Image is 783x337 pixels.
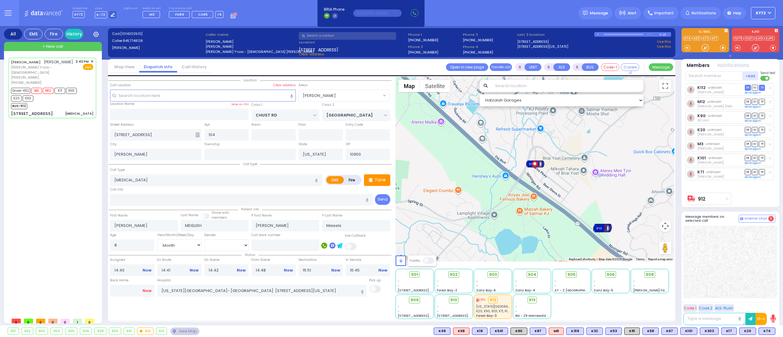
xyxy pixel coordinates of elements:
[752,99,758,105] span: SO
[681,30,729,35] label: KJ EMS...
[299,90,390,101] span: VYOEL MOSHE
[284,268,293,273] a: Now
[251,233,280,238] label: Call back number
[654,10,674,16] span: Important
[697,104,751,109] span: Moshe Mier Silberstein
[143,268,151,273] a: Now
[607,272,615,278] span: 906
[123,38,143,43] span: 8457748128
[273,83,296,88] label: Clear address
[434,328,451,335] div: BLS
[72,11,85,18] span: KY72
[399,80,420,92] button: Show street map
[642,328,659,335] div: BLS
[708,85,722,90] span: unknown
[110,233,116,238] label: Age
[697,146,724,151] span: Chananya Indig
[621,63,639,71] button: Covered
[322,102,334,107] label: Cross 2
[54,88,65,94] span: K71
[745,133,761,137] a: Send again
[751,7,775,19] button: KY72
[759,169,765,175] span: TR
[593,224,611,233] div: 901
[697,90,724,94] span: Joel Rubin
[759,328,775,335] div: BLS
[408,32,461,37] span: Phone 1
[112,45,203,50] label: [PERSON_NAME]
[398,283,399,288] span: -
[567,272,576,278] span: 905
[759,85,765,91] span: TR
[685,215,739,223] h5: Message members on selected call
[299,32,396,40] input: Search a contact
[110,213,128,218] label: First Name
[109,328,121,335] div: 909
[446,63,488,71] a: Open in new page
[11,65,73,80] span: [PERSON_NAME] מנטרל - [DEMOGRAPHIC_DATA] [PERSON_NAME]
[326,176,344,184] label: EMS
[706,142,720,146] span: unknown
[177,64,211,70] a: Call History
[4,29,22,39] div: All
[721,328,737,335] div: BLS
[408,50,438,54] label: [PHONE_NUMBER]
[745,105,761,109] a: Send again
[687,62,710,69] button: Members
[85,319,94,323] span: 0
[43,43,63,50] span: + New call
[110,187,123,192] label: Call Info
[408,44,461,50] span: Phone 2
[175,12,184,17] span: FD84
[31,88,42,94] span: M3
[697,113,706,118] a: K90
[752,85,758,91] span: SO
[659,80,671,92] button: Toggle fullscreen view
[11,103,27,109] span: BUS-912
[628,10,636,16] span: Alert
[472,328,488,335] div: BLS
[397,254,417,261] a: Open this area in Google Maps (opens a new window)
[206,32,297,37] label: Caller name
[66,88,77,94] span: K101
[765,36,775,41] a: KJPS
[11,111,53,117] div: [STREET_ADDRESS]
[697,170,704,174] a: K71
[437,288,457,293] span: Forest Bay-2
[398,288,455,293] span: [STREET_ADDRESS][PERSON_NAME]
[745,91,761,94] a: Send again
[683,304,697,312] button: Code 1
[489,272,497,278] span: 903
[657,44,671,49] a: Use this
[195,132,200,137] span: Other building occupants
[598,224,607,233] gmp-advanced-marker: 901
[754,36,764,41] a: KJFD
[420,80,450,92] button: Show satellite imagery
[240,78,260,83] span: Location
[45,29,63,39] div: Fire
[745,127,751,133] span: DR
[743,71,759,80] button: +Add
[251,102,262,107] label: Cross 1
[157,233,202,238] div: Year/Month/Week/Day
[745,141,751,147] span: DR
[745,161,761,165] a: Send again
[598,223,607,232] gmp-advanced-marker: 909
[745,147,761,151] a: Send again
[375,177,386,183] p: Tone
[408,38,438,42] label: [PHONE_NUMBER]
[733,36,744,41] a: FD79
[515,283,517,288] span: -
[759,113,765,119] span: TR
[251,213,272,218] label: P First Name
[697,128,705,132] a: K20
[251,257,296,262] label: From Scene
[582,63,599,71] button: BUS
[515,279,517,283] span: -
[759,127,765,133] span: TR
[206,44,297,49] label: [PERSON_NAME]
[24,319,33,323] span: 0
[476,279,478,283] span: -
[718,62,749,69] button: Notifications
[149,12,154,17] span: M3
